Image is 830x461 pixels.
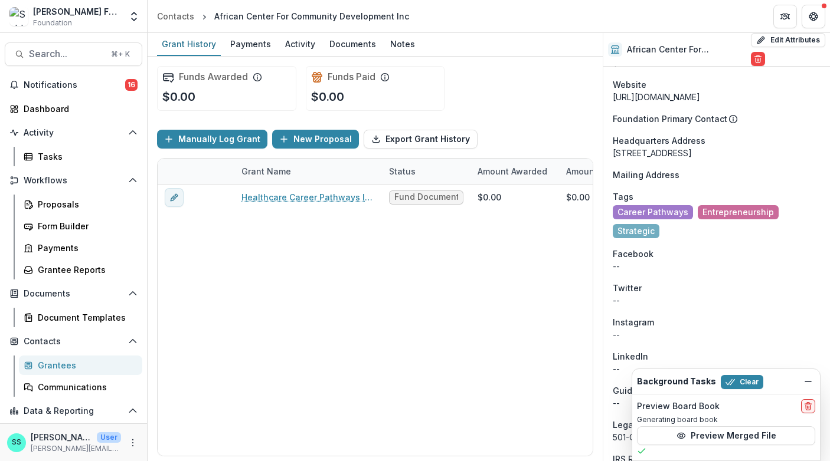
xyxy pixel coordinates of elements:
[613,282,642,294] span: Twitter
[5,75,142,94] button: Notifications16
[637,401,720,411] h2: Preview Board Book
[751,33,825,47] button: Edit Attributes
[613,169,679,181] span: Mailing Address
[802,5,825,28] button: Get Help
[38,220,133,232] div: Form Builder
[157,10,194,22] div: Contacts
[38,150,133,163] div: Tasks
[613,113,727,125] p: Foundation Primary Contact
[773,5,797,28] button: Partners
[382,159,470,184] div: Status
[613,384,653,397] span: Guidestar
[613,431,821,443] div: 501-C3
[33,5,121,18] div: [PERSON_NAME] Family Foundation
[162,88,195,106] p: $0.00
[801,374,815,388] button: Dismiss
[24,103,133,115] div: Dashboard
[613,92,700,102] a: [URL][DOMAIN_NAME]
[613,78,646,91] span: Website
[364,130,478,149] button: Export Grant History
[24,80,125,90] span: Notifications
[24,406,123,416] span: Data & Reporting
[152,8,414,25] nav: breadcrumb
[214,10,409,22] div: African Center For Community Development Inc
[31,431,92,443] p: [PERSON_NAME]
[613,363,821,375] div: --
[385,33,420,56] a: Notes
[24,176,123,186] span: Workflows
[637,414,815,425] p: Generating board book
[19,147,142,166] a: Tasks
[33,18,72,28] span: Foundation
[234,165,298,177] div: Grant Name
[5,123,142,142] button: Open Activity
[613,294,821,307] div: --
[12,439,21,446] div: Stephanie Schlecht
[613,419,665,431] span: Legal Status
[627,45,746,55] h2: African Center For Community Development Inc
[311,88,344,106] p: $0.00
[226,33,276,56] a: Payments
[325,35,381,52] div: Documents
[328,71,375,83] h2: Funds Paid
[29,48,104,60] span: Search...
[5,332,142,351] button: Open Contacts
[566,191,590,203] div: $0.00
[38,242,133,254] div: Payments
[19,195,142,214] a: Proposals
[637,377,716,387] h2: Background Tasks
[559,159,648,184] div: Amount Paid
[5,401,142,420] button: Open Data & Reporting
[470,159,559,184] div: Amount Awarded
[125,79,138,91] span: 16
[5,171,142,190] button: Open Workflows
[280,33,320,56] a: Activity
[613,328,821,341] div: --
[19,238,142,258] a: Payments
[126,436,140,450] button: More
[5,284,142,303] button: Open Documents
[382,165,423,177] div: Status
[19,260,142,279] a: Grantee Reports
[165,188,184,207] button: edit
[38,198,133,210] div: Proposals
[613,260,821,272] div: --
[226,35,276,52] div: Payments
[613,350,648,363] span: LinkedIn
[637,426,815,445] button: Preview Merged File
[24,128,123,138] span: Activity
[702,208,774,218] span: Entrepreneurship
[38,381,133,393] div: Communications
[31,443,121,454] p: [PERSON_NAME][EMAIL_ADDRESS][DOMAIN_NAME]
[157,33,221,56] a: Grant History
[38,264,133,276] div: Grantee Reports
[38,311,133,324] div: Document Templates
[157,130,267,149] button: Manually Log Grant
[394,192,458,202] span: Fund Document
[19,355,142,375] a: Grantees
[24,289,123,299] span: Documents
[566,165,618,177] p: Amount Paid
[19,377,142,397] a: Communications
[152,8,199,25] a: Contacts
[272,130,359,149] button: New Proposal
[5,42,142,66] button: Search...
[613,316,654,328] span: Instagram
[801,399,815,413] button: delete
[109,48,132,61] div: ⌘ + K
[157,35,221,52] div: Grant History
[280,35,320,52] div: Activity
[751,52,765,66] button: Delete
[613,134,705,147] span: Headquarters Address
[721,375,763,389] button: Clear
[617,226,655,236] span: Strategic
[38,359,133,371] div: Grantees
[385,35,420,52] div: Notes
[5,99,142,118] a: Dashboard
[19,216,142,236] a: Form Builder
[234,159,382,184] div: Grant Name
[617,208,688,218] span: Career Pathways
